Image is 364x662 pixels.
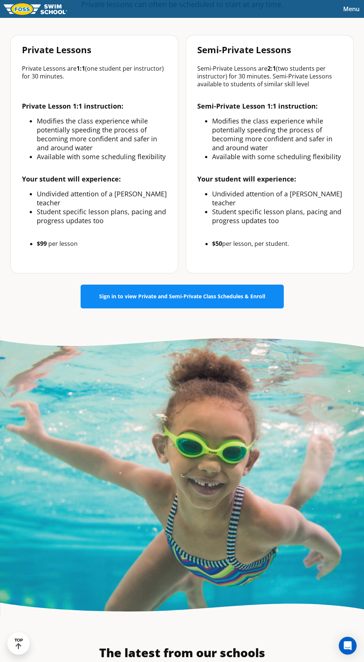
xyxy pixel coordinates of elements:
li: Student specific lesson plans, pacing and progress updates too [37,207,167,225]
li: Modifies the class experience while potentially speeding the process of becoming more confident a... [37,116,167,152]
li: Undivided attention of a [PERSON_NAME] teacher [212,189,342,207]
div: Open Intercom Messenger [339,637,357,655]
li: Undivided attention of a [PERSON_NAME] teacher [37,189,167,207]
li: Modifies the class experience while potentially speeding the process of becoming more confident a... [212,116,342,152]
strong: Your student will experience: [197,174,296,183]
p: Semi-Private Lessons [197,45,342,55]
span: Menu [343,5,360,13]
b: $50 [212,240,222,248]
strong: Your student will experience: [22,174,121,183]
p: Semi-Private Lessons are (two students per instructor) for 30 minutes. Semi-Private Lessons avail... [197,65,342,88]
li: Student specific lesson plans, pacing and progress updates too [212,207,342,225]
li: Available with some scheduling flexibility [212,152,342,161]
b: 1:1 [77,64,85,73]
li: per lesson, per student. [212,238,342,249]
span: Sign in to view Private and Semi-Private Class Schedules & Enroll [99,294,265,299]
b: 2:1 [267,64,276,73]
p: Private Lessons [22,45,167,55]
img: FOSS Swim School Logo [4,3,67,15]
button: Toggle navigation [339,3,364,15]
div: TOP [14,638,23,649]
li: Available with some scheduling flexibility [37,152,167,161]
b: $99 [37,240,47,248]
strong: Private Lesson 1:1 instruction: [22,102,123,110]
a: Sign in to view Private and Semi-Private Class Schedules & Enroll [81,285,284,308]
strong: Semi-Private Lesson 1:1 instruction: [197,102,318,110]
p: Private Lessons are (one student per instructor) for 30 minutes. [22,65,167,80]
li: per lesson [37,238,167,249]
